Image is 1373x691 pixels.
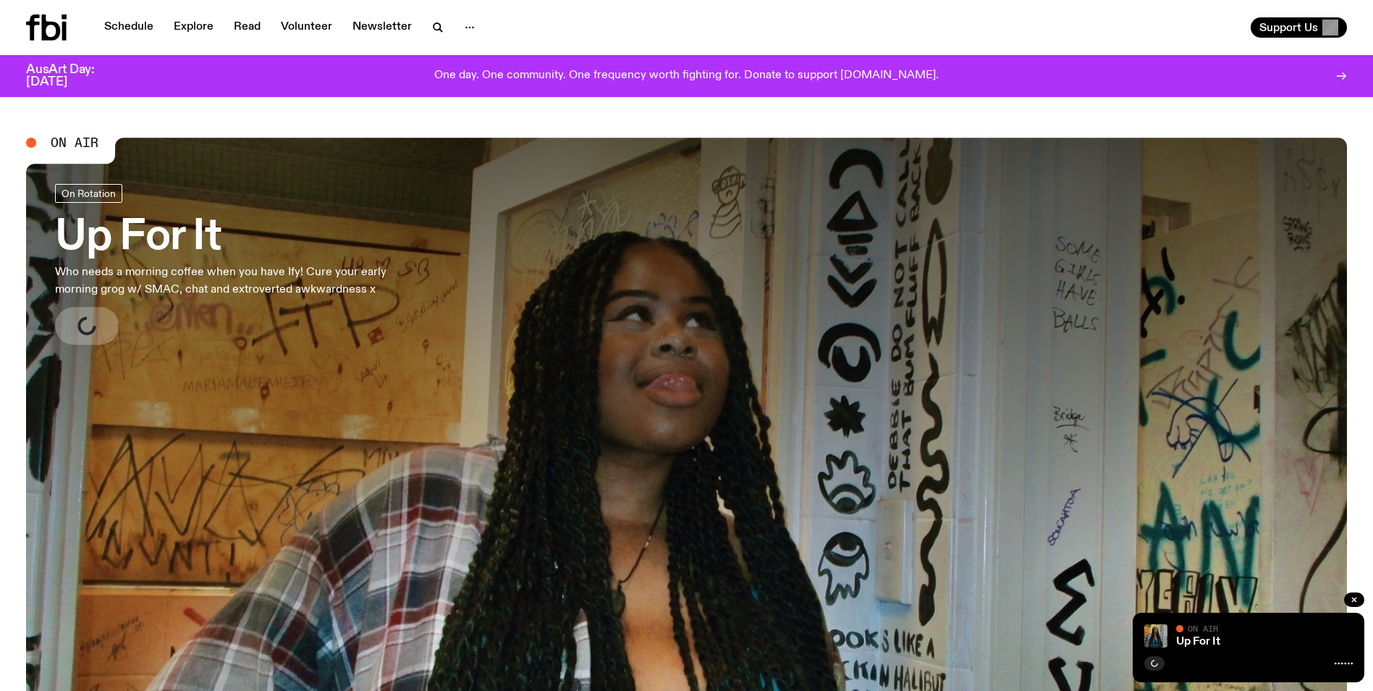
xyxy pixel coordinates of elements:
a: Volunteer [272,17,341,38]
h3: Up For It [55,217,426,258]
a: On Rotation [55,184,122,203]
h3: AusArt Day: [DATE] [26,64,119,88]
a: Schedule [96,17,162,38]
a: Read [225,17,269,38]
a: Newsletter [344,17,421,38]
p: One day. One community. One frequency worth fighting for. Donate to support [DOMAIN_NAME]. [434,70,939,83]
span: On Rotation [62,188,116,198]
span: On Air [1188,624,1218,633]
button: Support Us [1251,17,1347,38]
span: On Air [51,136,98,149]
p: Who needs a morning coffee when you have Ify! Cure your early morning grog w/ SMAC, chat and extr... [55,264,426,298]
a: Up For ItWho needs a morning coffee when you have Ify! Cure your early morning grog w/ SMAC, chat... [55,184,426,345]
a: Up For It [1176,636,1220,648]
a: Explore [165,17,222,38]
img: Ify - a Brown Skin girl with black braided twists, looking up to the side with her tongue stickin... [1144,624,1167,648]
span: Support Us [1259,21,1318,34]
